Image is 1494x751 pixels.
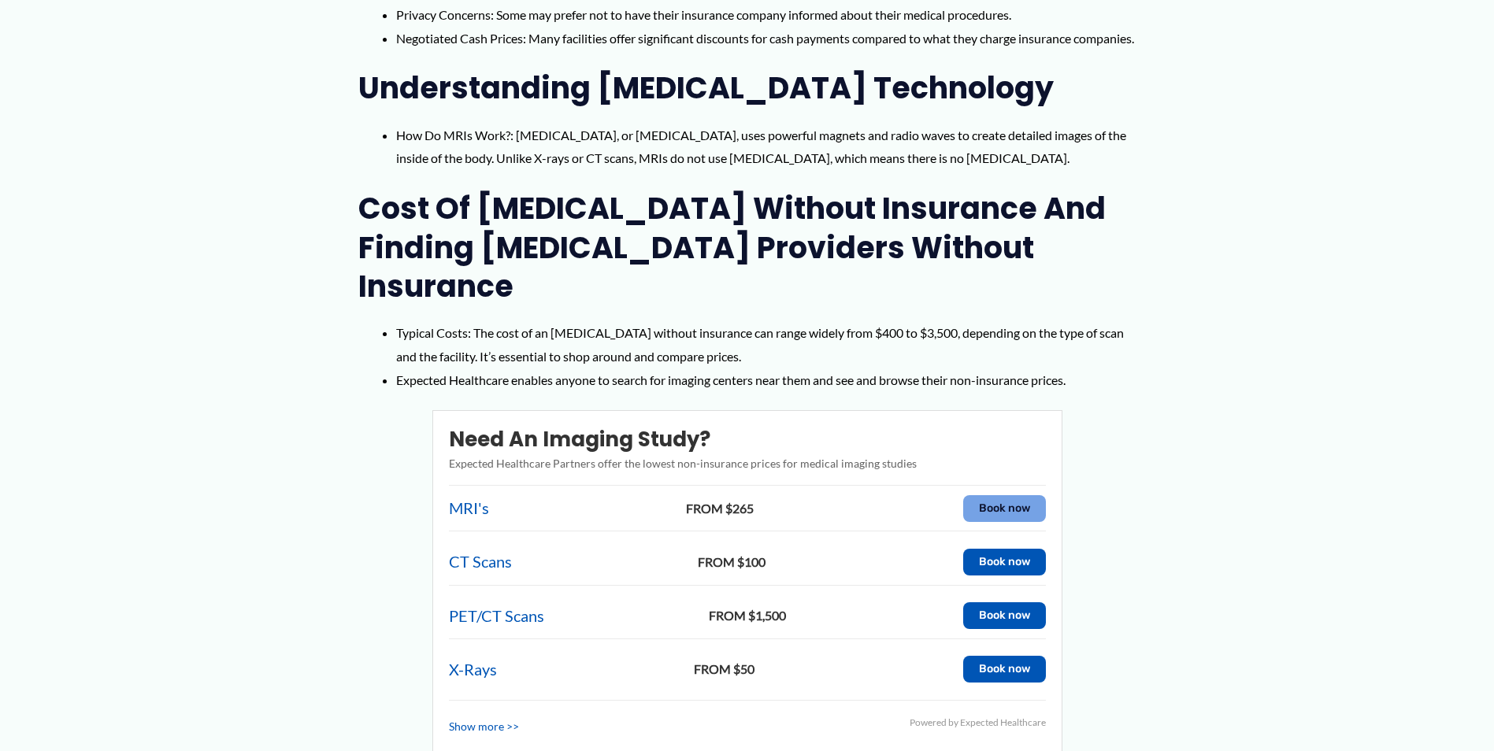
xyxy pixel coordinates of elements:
[396,27,1136,50] li: Negotiated Cash Prices: Many facilities offer significant discounts for cash payments compared to...
[449,453,1046,474] p: Expected Healthcare Partners offer the lowest non-insurance prices for medical imaging studies
[963,602,1046,629] button: Book now
[449,427,1046,453] h2: Need an imaging study?
[396,368,1136,392] li: Expected Healthcare enables anyone to search for imaging centers near them and see and browse the...
[501,657,947,681] span: FROM $50
[493,497,947,520] span: FROM $265
[396,124,1136,170] li: How Do MRIs Work?: [MEDICAL_DATA], or [MEDICAL_DATA], uses powerful magnets and radio waves to cr...
[516,550,947,574] span: FROM $100
[396,3,1136,27] li: Privacy Concerns: Some may prefer not to have their insurance company informed about their medica...
[449,547,512,576] a: CT Scans
[963,656,1046,683] button: Book now
[548,604,947,627] span: FROM $1,500
[396,321,1136,368] li: Typical Costs: The cost of an [MEDICAL_DATA] without insurance can range widely from $400 to $3,5...
[449,655,497,684] a: X-Rays
[358,189,1136,305] h2: Cost of [MEDICAL_DATA] Without Insurance and Finding [MEDICAL_DATA] Providers Without Insurance
[449,494,489,523] a: MRI's
[449,716,519,737] a: Show more >>
[358,68,1136,107] h2: Understanding [MEDICAL_DATA] Technology
[963,495,1046,522] button: Book now
[449,601,544,631] a: PET/CT Scans
[910,714,1046,731] div: Powered by Expected Healthcare
[963,549,1046,575] button: Book now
